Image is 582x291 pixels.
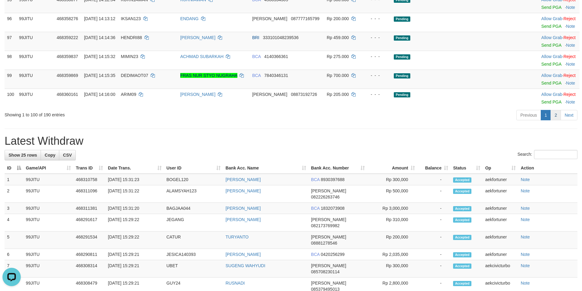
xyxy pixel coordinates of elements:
[365,91,389,97] div: - - -
[180,35,215,40] a: [PERSON_NAME]
[367,260,417,278] td: Rp 300,000
[311,206,320,211] span: BCA
[321,206,345,211] span: Copy 1832073908 to clipboard
[541,100,561,104] a: Send PGA
[73,174,105,185] td: 468310758
[541,35,563,40] span: ·
[225,206,261,211] a: [PERSON_NAME]
[309,162,367,174] th: Bank Acc. Number: activate to sort column ascending
[563,92,576,97] a: Reject
[367,214,417,231] td: Rp 310,000
[453,177,471,183] span: Accepted
[84,54,115,59] span: [DATE] 14:15:32
[105,214,164,231] td: [DATE] 15:29:22
[365,35,389,41] div: - - -
[164,231,223,249] td: CATUR
[327,92,349,97] span: Rp 205.000
[164,203,223,214] td: BAGJAA044
[225,252,261,257] a: [PERSON_NAME]
[453,235,471,240] span: Accepted
[311,263,346,268] span: [PERSON_NAME]
[521,188,530,193] a: Note
[453,206,471,211] span: Accepted
[84,73,115,78] span: [DATE] 14:15:35
[164,185,223,203] td: ALAMSYAH123
[417,249,451,260] td: -
[5,260,24,278] td: 7
[311,241,337,246] span: Copy 08881278546 to clipboard
[164,174,223,185] td: BOGEL120
[311,177,320,182] span: BCA
[541,54,562,59] a: Allow Grab
[5,174,24,185] td: 1
[63,153,72,158] span: CSV
[453,189,471,194] span: Accepted
[57,16,78,21] span: 468358276
[521,281,530,286] a: Note
[417,231,451,249] td: -
[453,252,471,257] span: Accepted
[483,174,518,185] td: aekfortuner
[394,92,410,97] span: Pending
[541,73,562,78] a: Allow Grab
[225,281,245,286] a: RUSNADI
[5,13,16,32] td: 96
[311,252,320,257] span: BCA
[164,214,223,231] td: JEGANG
[365,16,389,22] div: - - -
[327,16,349,21] span: Rp 200.000
[483,185,518,203] td: aekfortuner
[327,35,349,40] span: Rp 459.000
[24,203,74,214] td: 99JITU
[45,153,55,158] span: Copy
[105,162,164,174] th: Date Trans.: activate to sort column ascending
[225,177,261,182] a: [PERSON_NAME]
[252,54,261,59] span: BCA
[291,16,319,21] span: Copy 087777165799 to clipboard
[453,217,471,223] span: Accepted
[566,62,575,67] a: Note
[105,249,164,260] td: [DATE] 15:29:21
[24,174,74,185] td: 99JITU
[59,150,76,160] a: CSV
[5,150,41,160] a: Show 25 rows
[541,73,563,78] span: ·
[417,260,451,278] td: -
[84,92,115,97] span: [DATE] 14:16:00
[417,203,451,214] td: -
[311,217,346,222] span: [PERSON_NAME]
[225,188,261,193] a: [PERSON_NAME]
[57,35,78,40] span: 468359222
[16,89,54,107] td: 99JITU
[451,162,483,174] th: Status: activate to sort column ascending
[367,185,417,203] td: Rp 500,000
[539,70,580,89] td: ·
[5,231,24,249] td: 5
[561,110,577,120] a: Next
[105,203,164,214] td: [DATE] 15:31:20
[483,162,518,174] th: Op: activate to sort column ascending
[73,249,105,260] td: 468290811
[483,249,518,260] td: aekfortuner
[453,264,471,269] span: Accepted
[563,54,576,59] a: Reject
[105,185,164,203] td: [DATE] 15:31:22
[563,73,576,78] a: Reject
[539,51,580,70] td: ·
[566,5,575,10] a: Note
[84,35,115,40] span: [DATE] 14:14:36
[24,231,74,249] td: 99JITU
[541,16,563,21] span: ·
[105,174,164,185] td: [DATE] 15:31:23
[417,214,451,231] td: -
[57,92,78,97] span: 468360161
[394,73,410,78] span: Pending
[73,260,105,278] td: 468308314
[539,32,580,51] td: ·
[367,249,417,260] td: Rp 2,035,000
[73,214,105,231] td: 468291617
[252,73,261,78] span: BCA
[311,281,346,286] span: [PERSON_NAME]
[566,24,575,29] a: Note
[541,92,563,97] span: ·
